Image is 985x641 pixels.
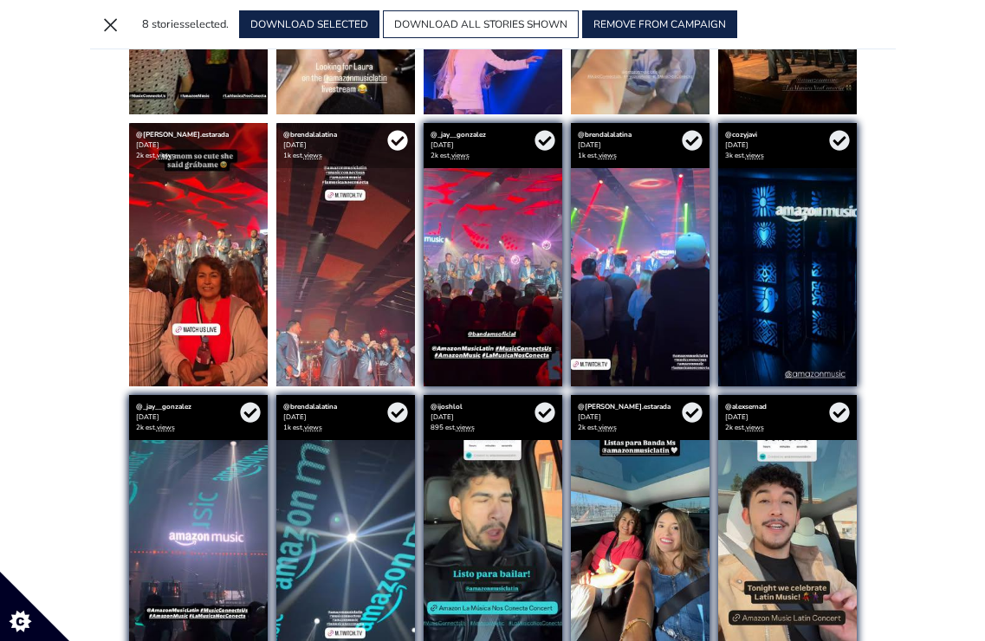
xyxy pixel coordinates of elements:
a: views [304,423,322,432]
button: × [97,10,125,38]
a: views [451,151,470,160]
a: @[PERSON_NAME].estarada [578,402,671,411]
a: @alexsernad [725,402,767,411]
a: views [157,151,175,160]
a: @cozyjavi [725,130,757,139]
a: @brendalalatina [283,130,337,139]
div: [DATE] 2k est. [571,395,710,440]
div: [DATE] 2k est. [129,395,268,440]
a: @brendalalatina [283,402,337,411]
div: [DATE] 2k est. [129,123,268,168]
div: [DATE] 1k est. [571,123,710,168]
div: [DATE] 1k est. [276,123,415,168]
button: DOWNLOAD ALL STORIES SHOWN [383,10,579,38]
div: [DATE] 1k est. [276,395,415,440]
div: selected. [142,16,229,33]
a: @[PERSON_NAME].estarada [136,130,229,139]
a: views [157,423,175,432]
span: stories [152,16,185,32]
a: views [746,423,764,432]
a: views [304,151,322,160]
div: [DATE] 2k est. [424,123,562,168]
a: @_jay__gonzalez [136,402,191,411]
div: [DATE] 895 est. [424,395,562,440]
a: @brendalalatina [578,130,632,139]
a: views [457,423,475,432]
div: [DATE] 3k est. [718,123,857,168]
div: [DATE] 2k est. [718,395,857,440]
a: @_jay__gonzalez [431,130,486,139]
button: REMOVE FROM CAMPAIGN [582,10,737,38]
button: DOWNLOAD SELECTED [239,10,379,38]
a: views [599,151,617,160]
a: views [746,151,764,160]
a: views [599,423,617,432]
span: 8 [142,16,149,32]
a: @ijoshlol [431,402,463,411]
